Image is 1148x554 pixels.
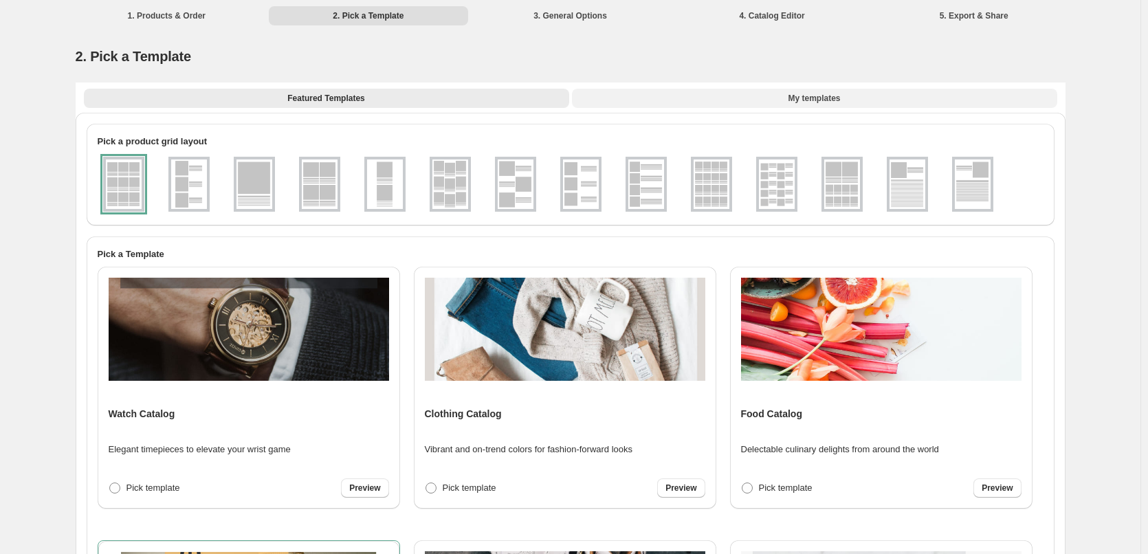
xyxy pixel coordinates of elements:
[973,478,1021,498] a: Preview
[432,159,468,209] img: g3x3v2
[425,407,502,421] h4: Clothing Catalog
[759,159,795,209] img: g2x5v1
[367,159,403,209] img: g1x2v1
[955,159,991,209] img: g1x1v3
[171,159,207,209] img: g1x3v1
[824,159,860,209] img: g2x1_4x2v1
[236,159,272,209] img: g1x1v1
[98,247,1044,261] h2: Pick a Template
[665,483,696,494] span: Preview
[302,159,338,209] img: g2x2v1
[349,483,380,494] span: Preview
[498,159,533,209] img: g1x3v2
[788,93,840,104] span: My templates
[126,483,180,493] span: Pick template
[109,443,291,456] p: Elegant timepieces to elevate your wrist game
[341,478,388,498] a: Preview
[741,443,939,456] p: Delectable culinary delights from around the world
[657,478,705,498] a: Preview
[741,407,802,421] h4: Food Catalog
[890,159,925,209] img: g1x1v2
[694,159,729,209] img: g4x4v1
[759,483,813,493] span: Pick template
[982,483,1013,494] span: Preview
[563,159,599,209] img: g1x3v3
[443,483,496,493] span: Pick template
[76,49,191,64] span: 2. Pick a Template
[628,159,664,209] img: g1x4v1
[425,443,633,456] p: Vibrant and on-trend colors for fashion-forward looks
[287,93,364,104] span: Featured Templates
[109,407,175,421] h4: Watch Catalog
[98,135,1044,148] h2: Pick a product grid layout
